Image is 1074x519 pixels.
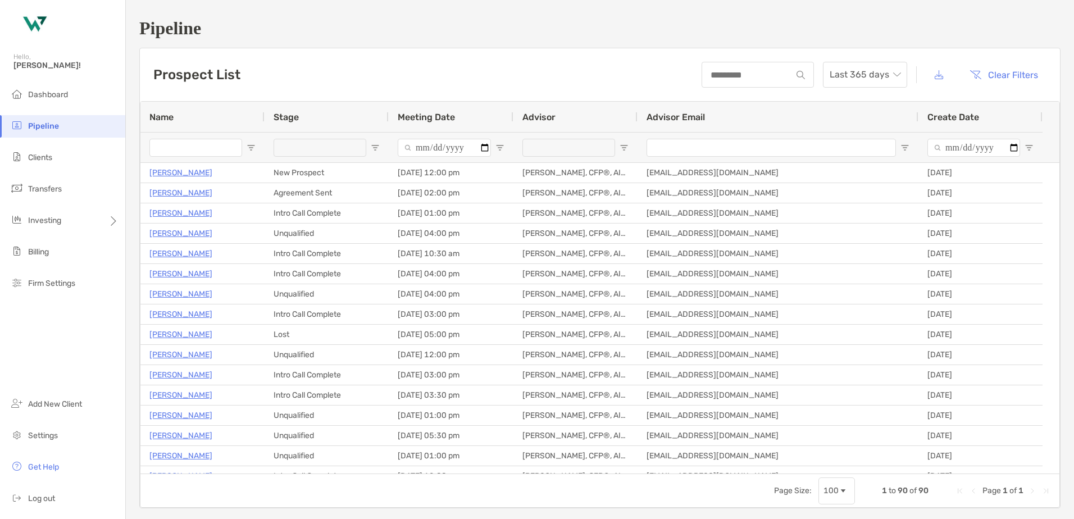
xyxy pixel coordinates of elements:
[10,87,24,101] img: dashboard icon
[149,206,212,220] a: [PERSON_NAME]
[918,244,1043,263] div: [DATE]
[265,466,389,486] div: Intro Call Complete
[389,304,513,324] div: [DATE] 03:00 pm
[918,426,1043,445] div: [DATE]
[265,385,389,405] div: Intro Call Complete
[513,304,638,324] div: [PERSON_NAME], CFP®, AIF®, CPFA
[149,226,212,240] a: [PERSON_NAME]
[823,486,839,495] div: 100
[513,224,638,243] div: [PERSON_NAME], CFP®, AIF®, CPFA
[10,459,24,473] img: get-help icon
[149,408,212,422] p: [PERSON_NAME]
[149,247,212,261] p: [PERSON_NAME]
[265,304,389,324] div: Intro Call Complete
[982,486,1001,495] span: Page
[265,183,389,203] div: Agreement Sent
[969,486,978,495] div: Previous Page
[620,143,629,152] button: Open Filter Menu
[918,183,1043,203] div: [DATE]
[647,112,705,122] span: Advisor Email
[13,4,54,45] img: Zoe Logo
[1028,486,1037,495] div: Next Page
[149,449,212,463] a: [PERSON_NAME]
[265,203,389,223] div: Intro Call Complete
[149,327,212,342] a: [PERSON_NAME]
[149,139,242,157] input: Name Filter Input
[900,143,909,152] button: Open Filter Menu
[389,264,513,284] div: [DATE] 04:00 pm
[638,466,918,486] div: [EMAIL_ADDRESS][DOMAIN_NAME]
[389,345,513,365] div: [DATE] 12:00 pm
[389,365,513,385] div: [DATE] 03:00 pm
[918,385,1043,405] div: [DATE]
[389,163,513,183] div: [DATE] 12:00 pm
[28,216,61,225] span: Investing
[149,267,212,281] p: [PERSON_NAME]
[10,119,24,132] img: pipeline icon
[265,284,389,304] div: Unqualified
[265,365,389,385] div: Intro Call Complete
[389,284,513,304] div: [DATE] 04:00 pm
[149,186,212,200] a: [PERSON_NAME]
[638,264,918,284] div: [EMAIL_ADDRESS][DOMAIN_NAME]
[10,150,24,163] img: clients icon
[10,276,24,289] img: firm-settings icon
[513,203,638,223] div: [PERSON_NAME], CFP®, AIF®, CPFA
[28,462,59,472] span: Get Help
[955,486,964,495] div: First Page
[638,304,918,324] div: [EMAIL_ADDRESS][DOMAIN_NAME]
[918,284,1043,304] div: [DATE]
[513,426,638,445] div: [PERSON_NAME], CFP®, AIF®, CPFA
[149,307,212,321] p: [PERSON_NAME]
[522,112,556,122] span: Advisor
[265,163,389,183] div: New Prospect
[398,139,491,157] input: Meeting Date Filter Input
[513,325,638,344] div: [PERSON_NAME], CFP®, AIF®, CPFA
[513,365,638,385] div: [PERSON_NAME], CFP®, AIF®, CRPC
[638,224,918,243] div: [EMAIL_ADDRESS][DOMAIN_NAME]
[1041,486,1050,495] div: Last Page
[265,446,389,466] div: Unqualified
[265,406,389,425] div: Unqualified
[898,486,908,495] span: 90
[1009,486,1017,495] span: of
[909,486,917,495] span: of
[638,365,918,385] div: [EMAIL_ADDRESS][DOMAIN_NAME]
[818,477,855,504] div: Page Size
[10,213,24,226] img: investing icon
[28,279,75,288] span: Firm Settings
[274,112,299,122] span: Stage
[513,163,638,183] div: [PERSON_NAME], CFP®, AIF®, CPFA
[918,163,1043,183] div: [DATE]
[265,345,389,365] div: Unqualified
[882,486,887,495] span: 1
[149,287,212,301] a: [PERSON_NAME]
[513,385,638,405] div: [PERSON_NAME], CFP®, AIF®, CPFA
[495,143,504,152] button: Open Filter Menu
[889,486,896,495] span: to
[10,397,24,410] img: add_new_client icon
[638,183,918,203] div: [EMAIL_ADDRESS][DOMAIN_NAME]
[513,244,638,263] div: [PERSON_NAME], CFP®, AIF®, CRPC
[149,429,212,443] a: [PERSON_NAME]
[389,183,513,203] div: [DATE] 02:00 pm
[28,153,52,162] span: Clients
[389,466,513,486] div: [DATE] 12:00 am
[638,406,918,425] div: [EMAIL_ADDRESS][DOMAIN_NAME]
[149,348,212,362] p: [PERSON_NAME]
[638,163,918,183] div: [EMAIL_ADDRESS][DOMAIN_NAME]
[149,166,212,180] a: [PERSON_NAME]
[389,385,513,405] div: [DATE] 03:30 pm
[638,203,918,223] div: [EMAIL_ADDRESS][DOMAIN_NAME]
[149,368,212,382] p: [PERSON_NAME]
[398,112,455,122] span: Meeting Date
[265,244,389,263] div: Intro Call Complete
[149,112,174,122] span: Name
[149,388,212,402] a: [PERSON_NAME]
